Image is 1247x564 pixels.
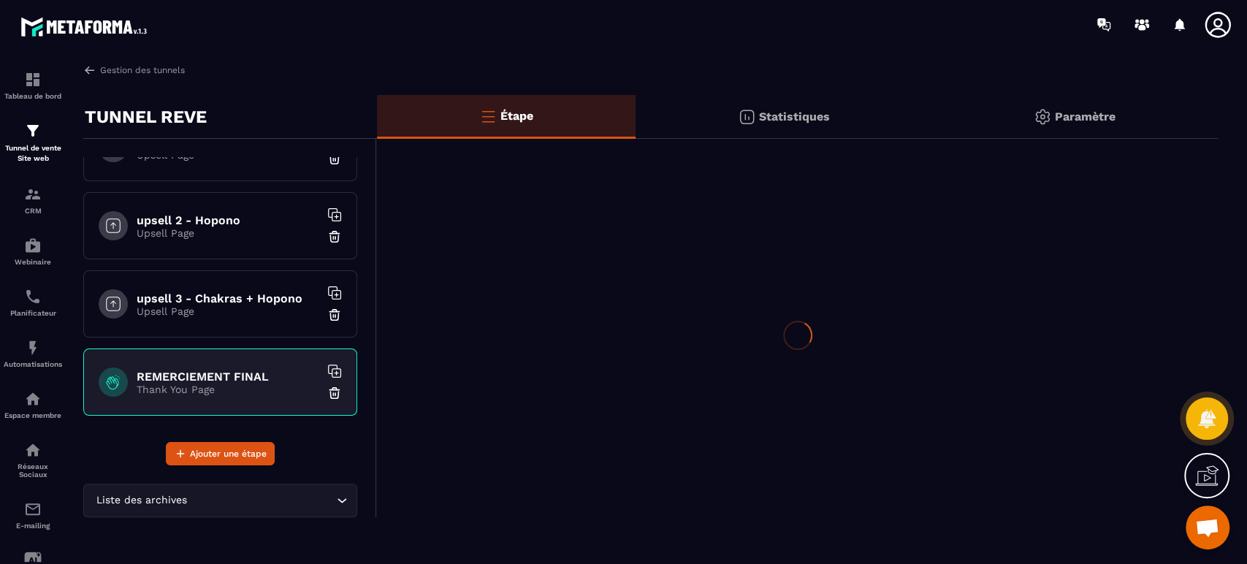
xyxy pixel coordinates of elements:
[4,489,62,541] a: emailemailE-mailing
[4,277,62,328] a: schedulerschedulerPlanificateur
[137,370,319,384] h6: REMERCIEMENT FINAL
[1034,108,1051,126] img: setting-gr.5f69749f.svg
[4,430,62,489] a: social-networksocial-networkRéseaux Sociaux
[759,110,830,123] p: Statistiques
[24,288,42,305] img: scheduler
[24,122,42,140] img: formation
[4,60,62,111] a: formationformationTableau de bord
[4,411,62,419] p: Espace membre
[4,258,62,266] p: Webinaire
[4,522,62,530] p: E-mailing
[4,207,62,215] p: CRM
[137,305,319,317] p: Upsell Page
[327,308,342,322] img: trash
[93,492,190,508] span: Liste des archives
[4,111,62,175] a: formationformationTunnel de vente Site web
[85,102,207,132] p: TUNNEL REVE
[166,442,275,465] button: Ajouter une étape
[4,226,62,277] a: automationsautomationsWebinaire
[24,390,42,408] img: automations
[327,386,342,400] img: trash
[137,149,319,161] p: Upsell Page
[24,71,42,88] img: formation
[4,328,62,379] a: automationsautomationsAutomatisations
[83,64,185,77] a: Gestion des tunnels
[500,109,533,123] p: Étape
[1186,506,1229,549] div: Ouvrir le chat
[4,379,62,430] a: automationsautomationsEspace membre
[24,186,42,203] img: formation
[327,151,342,166] img: trash
[738,108,755,126] img: stats.20deebd0.svg
[327,229,342,244] img: trash
[4,143,62,164] p: Tunnel de vente Site web
[4,175,62,226] a: formationformationCRM
[4,462,62,479] p: Réseaux Sociaux
[20,13,152,40] img: logo
[4,92,62,100] p: Tableau de bord
[137,227,319,239] p: Upsell Page
[190,446,267,461] span: Ajouter une étape
[479,107,497,125] img: bars-o.4a397970.svg
[137,384,319,395] p: Thank You Page
[83,64,96,77] img: arrow
[83,484,357,517] div: Search for option
[4,360,62,368] p: Automatisations
[24,237,42,254] img: automations
[24,441,42,459] img: social-network
[190,492,333,508] input: Search for option
[4,309,62,317] p: Planificateur
[24,500,42,518] img: email
[1055,110,1116,123] p: Paramètre
[24,339,42,357] img: automations
[137,213,319,227] h6: upsell 2 - Hopono
[137,291,319,305] h6: upsell 3 - Chakras + Hopono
